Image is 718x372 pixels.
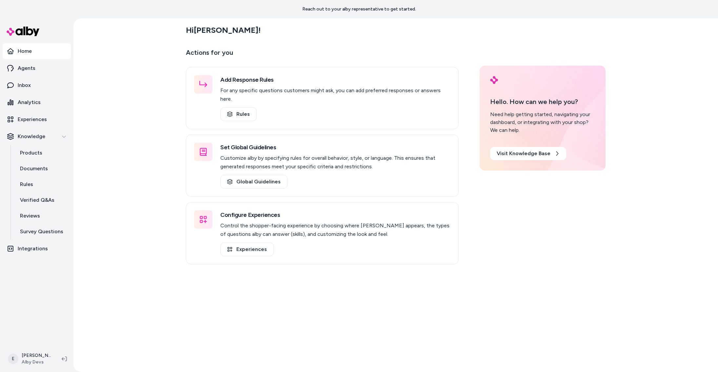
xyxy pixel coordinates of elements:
p: Home [18,47,32,55]
a: Inbox [3,77,71,93]
p: Documents [20,165,48,173]
p: Hello. How can we help you? [490,97,595,107]
span: Alby Devs [22,359,51,365]
img: alby Logo [7,27,39,36]
p: Experiences [18,115,47,123]
p: Control the shopper-facing experience by choosing where [PERSON_NAME] appears, the types of quest... [220,221,450,238]
button: E[PERSON_NAME]Alby Devs [4,348,56,369]
h3: Set Global Guidelines [220,143,450,152]
h3: Add Response Rules [220,75,450,84]
p: Reviews [20,212,40,220]
a: Agents [3,60,71,76]
p: For any specific questions customers might ask, you can add preferred responses or answers here. [220,86,450,103]
button: Knowledge [3,129,71,144]
a: Documents [13,161,71,176]
a: Rules [220,107,257,121]
p: [PERSON_NAME] [22,352,51,359]
p: Actions for you [186,47,459,63]
a: Verified Q&As [13,192,71,208]
a: Experiences [3,112,71,127]
h2: Hi [PERSON_NAME] ! [186,25,261,35]
p: Reach out to your alby representative to get started. [302,6,416,12]
p: Knowledge [18,133,45,140]
a: Rules [13,176,71,192]
h3: Configure Experiences [220,210,450,219]
a: Survey Questions [13,224,71,239]
p: Inbox [18,81,31,89]
a: Integrations [3,241,71,257]
p: Verified Q&As [20,196,54,204]
p: Products [20,149,42,157]
a: Reviews [13,208,71,224]
span: E [8,354,18,364]
a: Global Guidelines [220,175,288,189]
div: Need help getting started, navigating your dashboard, or integrating with your shop? We can help. [490,111,595,134]
p: Agents [18,64,35,72]
p: Survey Questions [20,228,63,236]
a: Experiences [220,242,274,256]
p: Analytics [18,98,41,106]
img: alby Logo [490,76,498,84]
a: Home [3,43,71,59]
a: Products [13,145,71,161]
p: Integrations [18,245,48,253]
a: Visit Knowledge Base [490,147,566,160]
p: Rules [20,180,33,188]
a: Analytics [3,94,71,110]
p: Customize alby by specifying rules for overall behavior, style, or language. This ensures that ge... [220,154,450,171]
